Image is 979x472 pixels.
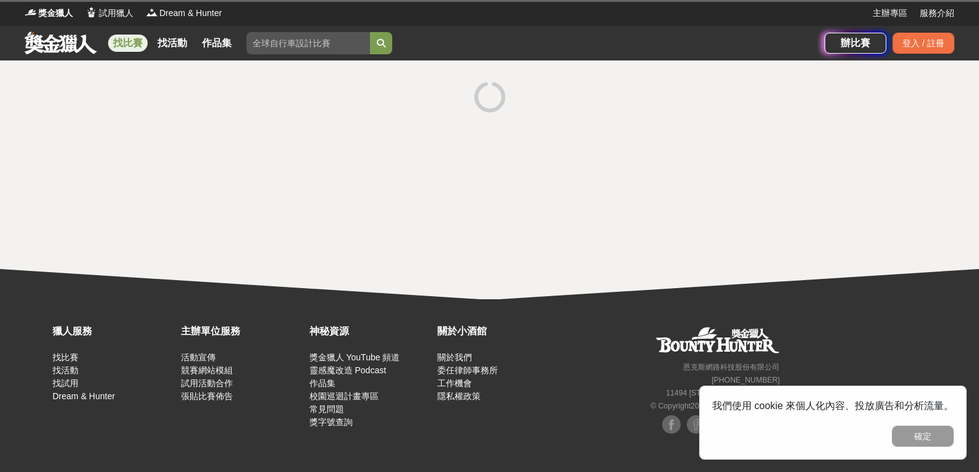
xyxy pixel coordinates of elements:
[85,6,98,19] img: Logo
[309,417,353,427] a: 獎字號查詢
[650,402,779,410] small: © Copyright 2025 . All Rights Reserved.
[662,415,681,434] img: Facebook
[181,352,216,362] a: 活動宣傳
[309,352,400,362] a: 獎金獵人 YouTube 頻道
[25,6,37,19] img: Logo
[437,391,481,401] a: 隱私權政策
[712,400,954,411] span: 我們使用 cookie 來個人化內容、投放廣告和分析流量。
[687,415,705,434] img: Facebook
[437,352,472,362] a: 關於我們
[85,7,133,20] a: Logo試用獵人
[181,378,233,388] a: 試用活動合作
[712,376,779,384] small: [PHONE_NUMBER]
[146,7,222,20] a: LogoDream & Hunter
[53,365,78,375] a: 找活動
[38,7,73,20] span: 獎金獵人
[873,7,907,20] a: 主辦專區
[108,35,148,52] a: 找比賽
[53,352,78,362] a: 找比賽
[309,391,379,401] a: 校園巡迴計畫專區
[246,32,370,54] input: 全球自行車設計比賽
[437,324,560,339] div: 關於小酒館
[825,33,886,54] a: 辦比賽
[25,7,73,20] a: Logo獎金獵人
[99,7,133,20] span: 試用獵人
[892,426,954,447] button: 確定
[920,7,954,20] a: 服務介紹
[146,6,158,19] img: Logo
[197,35,237,52] a: 作品集
[893,33,954,54] div: 登入 / 註冊
[181,324,303,339] div: 主辦單位服務
[309,404,344,414] a: 常見問題
[181,391,233,401] a: 張貼比賽佈告
[53,324,175,339] div: 獵人服務
[666,389,779,397] small: 11494 [STREET_ADDRESS] 3 樓
[309,378,335,388] a: 作品集
[53,391,115,401] a: Dream & Hunter
[181,365,233,375] a: 競賽網站模組
[309,365,386,375] a: 靈感魔改造 Podcast
[437,365,498,375] a: 委任律師事務所
[159,7,222,20] span: Dream & Hunter
[683,363,779,371] small: 恩克斯網路科技股份有限公司
[153,35,192,52] a: 找活動
[437,378,472,388] a: 工作機會
[309,324,432,339] div: 神秘資源
[53,378,78,388] a: 找試用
